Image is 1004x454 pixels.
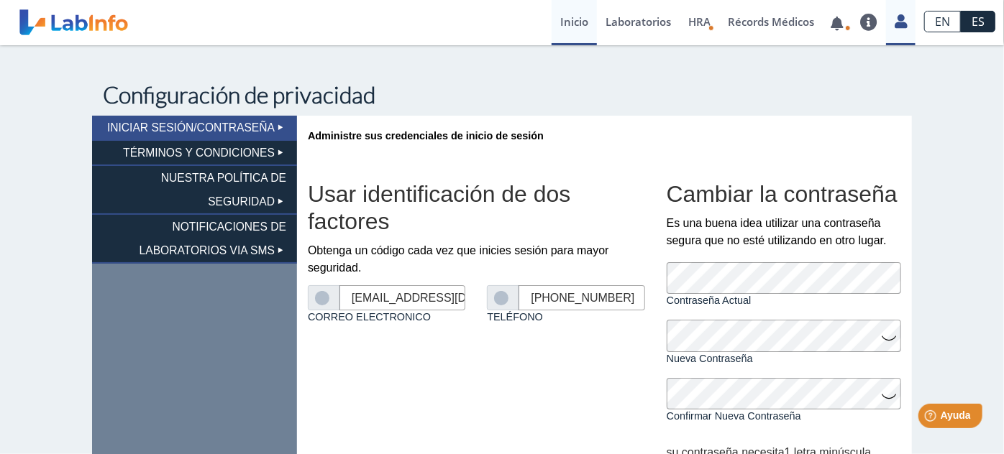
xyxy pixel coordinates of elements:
li: NOTIFICACIONES DE LABORATORIOS VIA SMS [92,215,297,264]
a: ES [961,11,995,32]
li: TÉRMINOS Y CONDICIONES [92,141,297,166]
h1: Configuración de privacidad [103,81,901,108]
label: Contraseña Actual [667,295,901,306]
p: Administre sus credenciales de inicio de sesión [308,129,901,144]
input: example@gmail.com [339,285,465,310]
li: INICIAR SESIÓN/CONTRASEÑA [92,116,297,141]
label: Confirmar Nueva Contraseña [667,410,901,422]
label: Teléfono [487,311,644,323]
li: NUESTRA POLÍTICA DE SEGURIDAD [92,166,297,215]
h2: Cambiar la contraseña [667,180,901,208]
p: Obtenga un código cada vez que inicies sesión para mayor seguridad. [308,242,645,277]
h2: Usar identificación de dos factores [308,180,645,236]
input: (000) 000-0000 [519,285,644,310]
label: Nueva Contraseña [667,353,901,364]
a: EN [924,11,961,32]
span: HRA [688,14,711,29]
p: Es una buena idea utilizar una contraseña segura que no esté utilizando en otro lugar. [667,215,901,249]
iframe: Help widget launcher [876,398,988,438]
label: Correo Electronico [308,311,465,323]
